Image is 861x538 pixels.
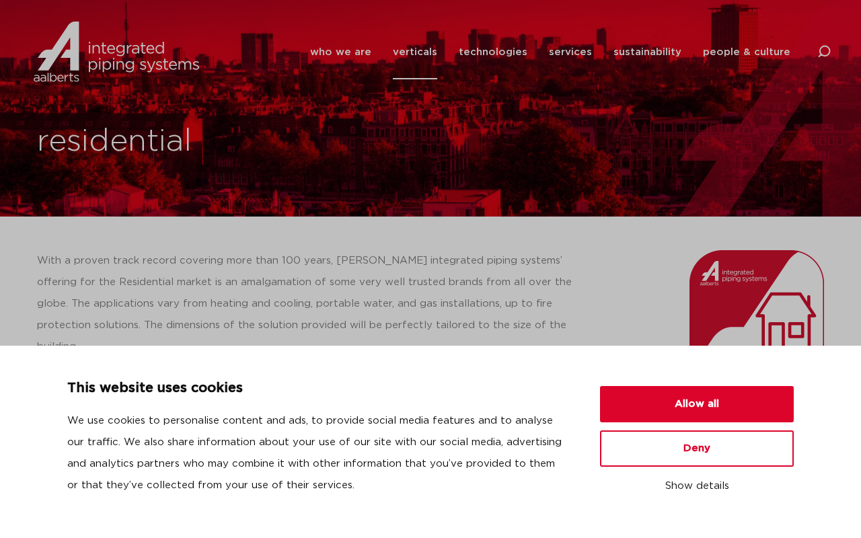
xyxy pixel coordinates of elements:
a: verticals [393,25,437,79]
p: This website uses cookies [67,378,568,399]
img: Aalberts_IPS_icon_residential_buildings_rgb [689,250,824,385]
a: who we are [310,25,371,79]
nav: Menu [310,25,790,79]
p: With a proven track record covering more than 100 years, [PERSON_NAME] integrated piping systems’... [37,250,584,358]
a: people & culture [703,25,790,79]
button: Show details [600,475,794,498]
a: sustainability [613,25,681,79]
button: Allow all [600,386,794,422]
a: technologies [459,25,527,79]
p: We use cookies to personalise content and ads, to provide social media features and to analyse ou... [67,410,568,496]
button: Deny [600,430,794,467]
a: services [549,25,592,79]
h1: residential [37,120,424,163]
